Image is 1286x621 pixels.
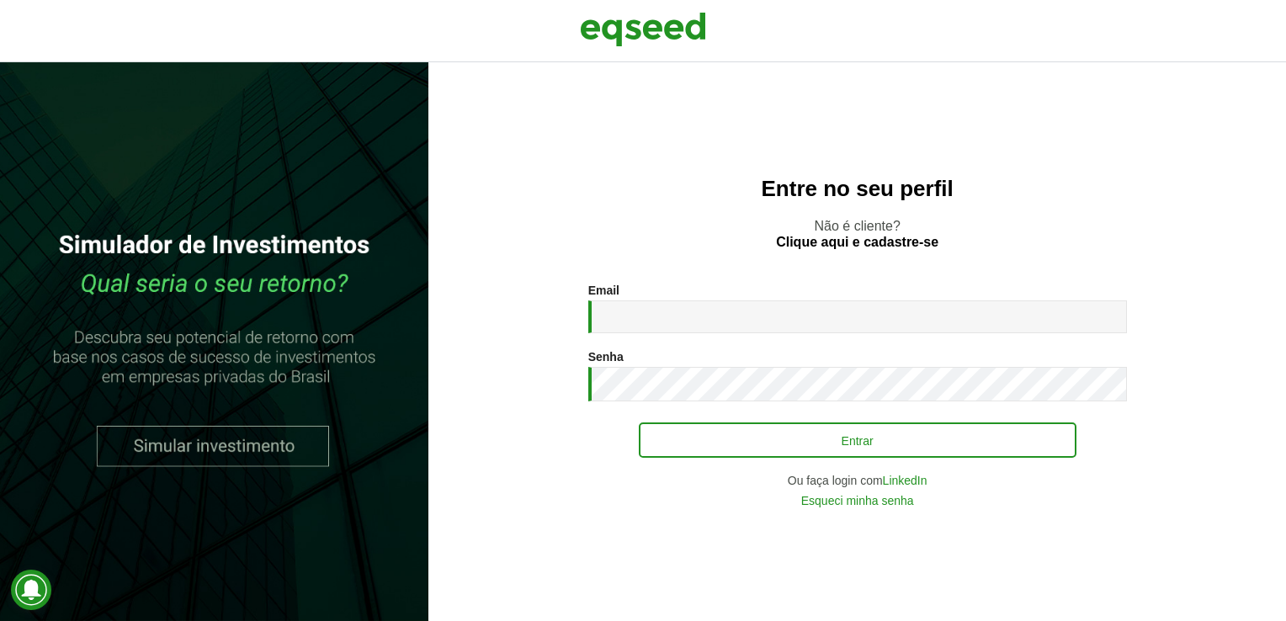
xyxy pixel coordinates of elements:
[580,8,706,50] img: EqSeed Logo
[801,495,914,507] a: Esqueci minha senha
[883,475,927,486] a: LinkedIn
[588,284,619,296] label: Email
[776,236,938,249] a: Clique aqui e cadastre-se
[462,218,1252,250] p: Não é cliente?
[588,475,1127,486] div: Ou faça login com
[639,422,1076,458] button: Entrar
[588,351,624,363] label: Senha
[462,177,1252,201] h2: Entre no seu perfil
